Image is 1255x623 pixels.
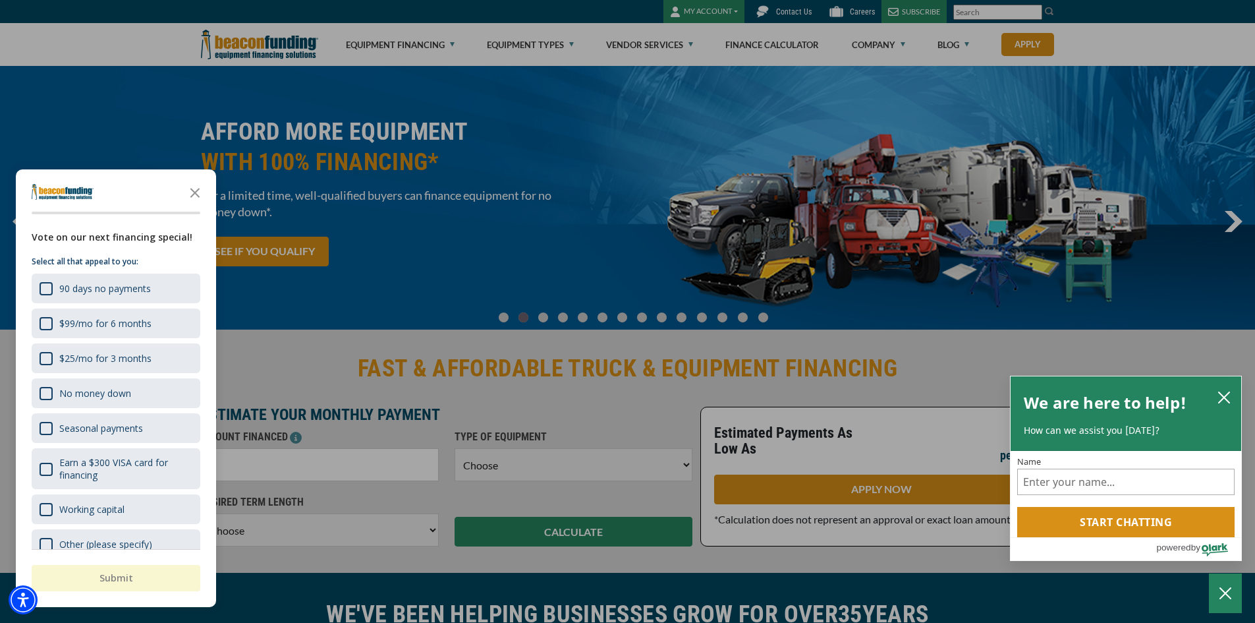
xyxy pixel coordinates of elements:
[16,169,216,607] div: Survey
[182,179,208,205] button: Close the survey
[1017,507,1235,537] button: Start chatting
[32,529,200,559] div: Other (please specify)
[1017,469,1235,495] input: Name
[1017,458,1235,466] label: Name
[1010,376,1242,562] div: olark chatbox
[32,565,200,591] button: Submit
[1156,538,1241,560] a: Powered by Olark - open in a new tab
[59,282,151,295] div: 90 days no payments
[32,343,200,373] div: $25/mo for 3 months
[1156,539,1190,556] span: powered
[59,456,192,481] div: Earn a $300 VISA card for financing
[1209,574,1242,613] button: Close Chatbox
[32,413,200,443] div: Seasonal payments
[59,317,152,330] div: $99/mo for 6 months
[32,255,200,268] p: Select all that appeal to you:
[1024,390,1186,416] h2: We are here to help!
[32,274,200,303] div: 90 days no payments
[32,378,200,408] div: No money down
[59,422,143,434] div: Seasonal payments
[1024,424,1228,437] p: How can we assist you [DATE]?
[1191,539,1200,556] span: by
[59,387,131,400] div: No money down
[32,448,200,489] div: Earn a $300 VISA card for financing
[32,309,200,338] div: $99/mo for 6 months
[9,585,38,614] div: Accessibility Menu
[59,538,152,550] div: Other (please specify)
[59,352,152,365] div: $25/mo for 3 months
[59,503,125,516] div: Working capital
[1213,388,1235,406] button: close chatbox
[32,184,94,200] img: Company logo
[32,230,200,245] div: Vote on our next financing special!
[32,494,200,524] div: Working capital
